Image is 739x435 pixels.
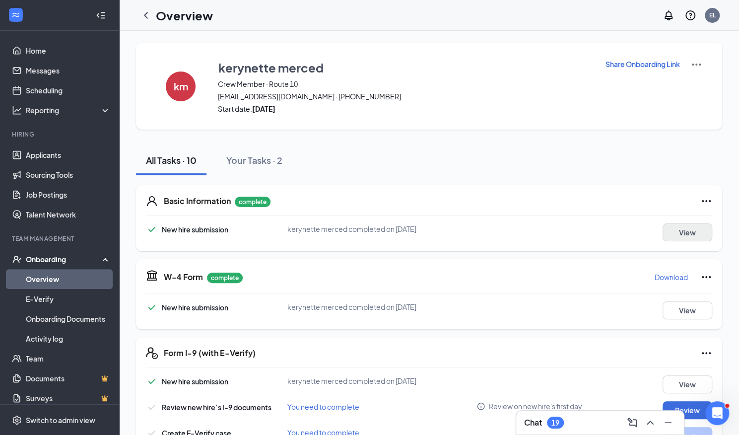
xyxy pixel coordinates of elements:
[26,105,111,115] div: Reporting
[218,59,593,76] button: kerynette merced
[146,375,158,387] svg: Checkmark
[663,223,712,241] button: View
[12,105,22,115] svg: Analysis
[140,9,152,21] svg: ChevronLeft
[26,165,111,185] a: Sourcing Tools
[12,234,109,243] div: Team Management
[226,154,282,166] div: Your Tasks · 2
[164,196,231,207] h5: Basic Information
[26,309,111,329] a: Onboarding Documents
[146,154,197,166] div: All Tasks · 10
[663,9,674,21] svg: Notifications
[26,61,111,80] a: Messages
[700,271,712,283] svg: Ellipses
[146,301,158,313] svg: Checkmark
[162,403,271,412] span: Review new hire’s I-9 documents
[26,145,111,165] a: Applicants
[287,224,416,233] span: kerynette merced completed on [DATE]
[605,59,680,70] button: Share Onboarding Link
[164,348,256,359] h5: Form I-9 (with E-Verify)
[26,349,111,368] a: Team
[207,273,243,283] p: complete
[642,415,658,431] button: ChevronUp
[663,301,712,319] button: View
[684,9,696,21] svg: QuestionInfo
[26,269,111,289] a: Overview
[700,195,712,207] svg: Ellipses
[26,80,111,100] a: Scheduling
[476,402,485,411] svg: Info
[489,401,582,411] span: Review on new hire's first day
[26,415,95,425] div: Switch to admin view
[605,59,680,69] p: Share Onboarding Link
[162,303,228,312] span: New hire submission
[11,10,21,20] svg: WorkstreamLogo
[287,402,359,411] span: You need to complete
[218,91,593,101] span: [EMAIL_ADDRESS][DOMAIN_NAME] · [PHONE_NUMBER]
[26,254,102,264] div: Onboarding
[26,329,111,349] a: Activity log
[660,415,676,431] button: Minimize
[624,415,640,431] button: ComposeMessage
[654,269,688,285] button: Download
[146,347,158,359] svg: FormI9EVerifyIcon
[218,59,324,76] h3: kerynette merced
[662,417,674,429] svg: Minimize
[644,417,656,429] svg: ChevronUp
[26,41,111,61] a: Home
[287,302,416,311] span: kerynette merced completed on [DATE]
[156,59,205,114] button: km
[287,376,416,385] span: kerynette merced completed on [DATE]
[705,401,729,425] iframe: Intercom live chat
[26,289,111,309] a: E-Verify
[524,417,542,428] h3: Chat
[663,375,712,393] button: View
[26,368,111,388] a: DocumentsCrown
[12,415,22,425] svg: Settings
[690,59,702,71] img: More Actions
[146,195,158,207] svg: User
[174,83,188,90] h4: km
[146,269,158,281] svg: TaxGovernmentIcon
[252,104,275,113] strong: [DATE]
[96,10,106,20] svg: Collapse
[12,254,22,264] svg: UserCheck
[626,417,638,429] svg: ComposeMessage
[26,388,111,408] a: SurveysCrown
[12,130,109,139] div: Hiring
[26,205,111,224] a: Talent Network
[551,419,559,427] div: 19
[146,223,158,235] svg: Checkmark
[655,272,688,282] p: Download
[146,401,158,413] svg: Checkmark
[156,7,213,24] h1: Overview
[218,104,593,114] span: Start date:
[26,185,111,205] a: Job Postings
[162,377,228,386] span: New hire submission
[700,347,712,359] svg: Ellipses
[235,197,270,207] p: complete
[164,272,203,283] h5: W-4 Form
[162,225,228,234] span: New hire submission
[218,79,593,89] span: Crew Member · Route 10
[709,11,716,19] div: EL
[663,401,712,419] button: Review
